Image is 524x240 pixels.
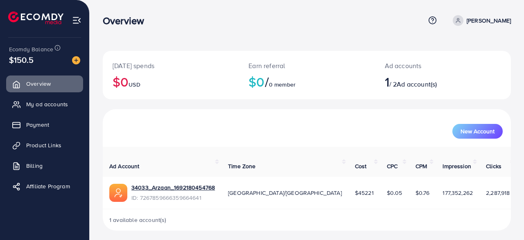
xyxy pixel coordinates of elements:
[103,15,151,27] h3: Overview
[443,189,473,197] span: 177,352,262
[72,16,81,25] img: menu
[6,117,83,133] a: Payment
[26,80,51,88] span: Overview
[109,216,167,224] span: 1 available account(s)
[26,100,68,108] span: My ad accounts
[6,75,83,92] a: Overview
[385,72,389,91] span: 1
[416,162,427,170] span: CPM
[355,162,367,170] span: Cost
[397,80,437,89] span: Ad account(s)
[265,72,269,91] span: /
[452,124,503,139] button: New Account
[9,45,53,53] span: Ecomdy Balance
[248,61,365,71] p: Earn referral
[72,56,80,64] img: image
[6,96,83,112] a: My ad accounts
[131,183,215,192] a: 34033_Arzaan_1692180454768
[486,162,501,170] span: Clicks
[113,74,229,89] h2: $0
[9,54,34,66] span: $150.5
[269,80,296,89] span: 0 member
[26,162,43,170] span: Billing
[486,189,510,197] span: 2,287,918
[6,178,83,194] a: Affiliate Program
[385,74,467,89] h2: / 2
[228,189,342,197] span: [GEOGRAPHIC_DATA]/[GEOGRAPHIC_DATA]
[461,128,495,134] span: New Account
[109,162,140,170] span: Ad Account
[443,162,471,170] span: Impression
[228,162,255,170] span: Time Zone
[467,16,511,25] p: [PERSON_NAME]
[248,74,365,89] h2: $0
[8,11,63,24] img: logo
[355,189,374,197] span: $45221
[26,182,70,190] span: Affiliate Program
[387,189,402,197] span: $0.05
[6,137,83,153] a: Product Links
[131,194,215,202] span: ID: 7267859666359664641
[387,162,398,170] span: CPC
[113,61,229,71] p: [DATE] spends
[109,184,127,202] img: ic-ads-acc.e4c84228.svg
[416,189,430,197] span: $0.76
[449,15,511,26] a: [PERSON_NAME]
[6,158,83,174] a: Billing
[129,80,140,89] span: USD
[26,121,49,129] span: Payment
[385,61,467,71] p: Ad accounts
[26,141,61,149] span: Product Links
